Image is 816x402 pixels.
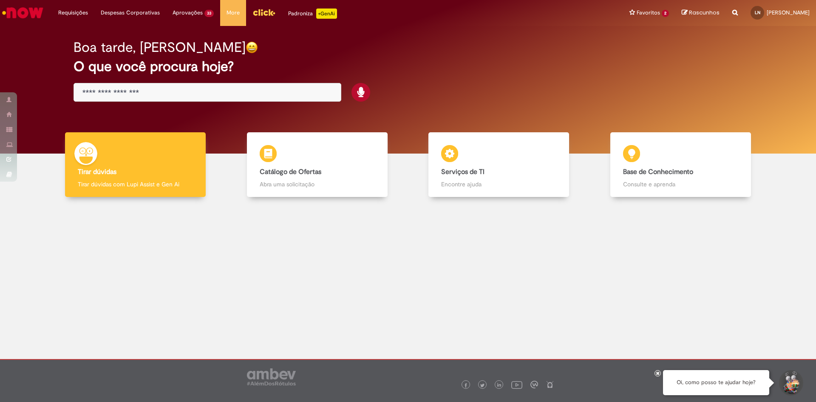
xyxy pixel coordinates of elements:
[316,9,337,19] p: +GenAi
[778,370,803,396] button: Iniciar Conversa de Suporte
[682,9,720,17] a: Rascunhos
[227,9,240,17] span: More
[755,10,760,15] span: LN
[497,383,501,388] img: logo_footer_linkedin.png
[288,9,337,19] div: Padroniza
[173,9,203,17] span: Aprovações
[623,168,693,176] b: Base de Conhecimento
[441,168,484,176] b: Serviços de TI
[441,180,556,188] p: Encontre ajuda
[260,168,321,176] b: Catálogo de Ofertas
[662,10,669,17] span: 2
[45,132,227,197] a: Tirar dúvidas Tirar dúvidas com Lupi Assist e Gen Ai
[74,59,743,74] h2: O que você procura hoje?
[260,180,375,188] p: Abra uma solicitação
[480,383,484,388] img: logo_footer_twitter.png
[637,9,660,17] span: Favoritos
[663,370,769,395] div: Oi, como posso te ajudar hoje?
[623,180,738,188] p: Consulte e aprenda
[78,180,193,188] p: Tirar dúvidas com Lupi Assist e Gen Ai
[246,41,258,54] img: happy-face.png
[590,132,772,197] a: Base de Conhecimento Consulte e aprenda
[78,168,116,176] b: Tirar dúvidas
[408,132,590,197] a: Serviços de TI Encontre ajuda
[247,368,296,385] img: logo_footer_ambev_rotulo_gray.png
[74,40,246,55] h2: Boa tarde, [PERSON_NAME]
[689,9,720,17] span: Rascunhos
[767,9,810,16] span: [PERSON_NAME]
[511,379,522,390] img: logo_footer_youtube.png
[58,9,88,17] span: Requisições
[1,4,45,21] img: ServiceNow
[464,383,468,388] img: logo_footer_facebook.png
[204,10,214,17] span: 33
[546,381,554,388] img: logo_footer_naosei.png
[252,6,275,19] img: click_logo_yellow_360x200.png
[227,132,408,197] a: Catálogo de Ofertas Abra uma solicitação
[101,9,160,17] span: Despesas Corporativas
[530,381,538,388] img: logo_footer_workplace.png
